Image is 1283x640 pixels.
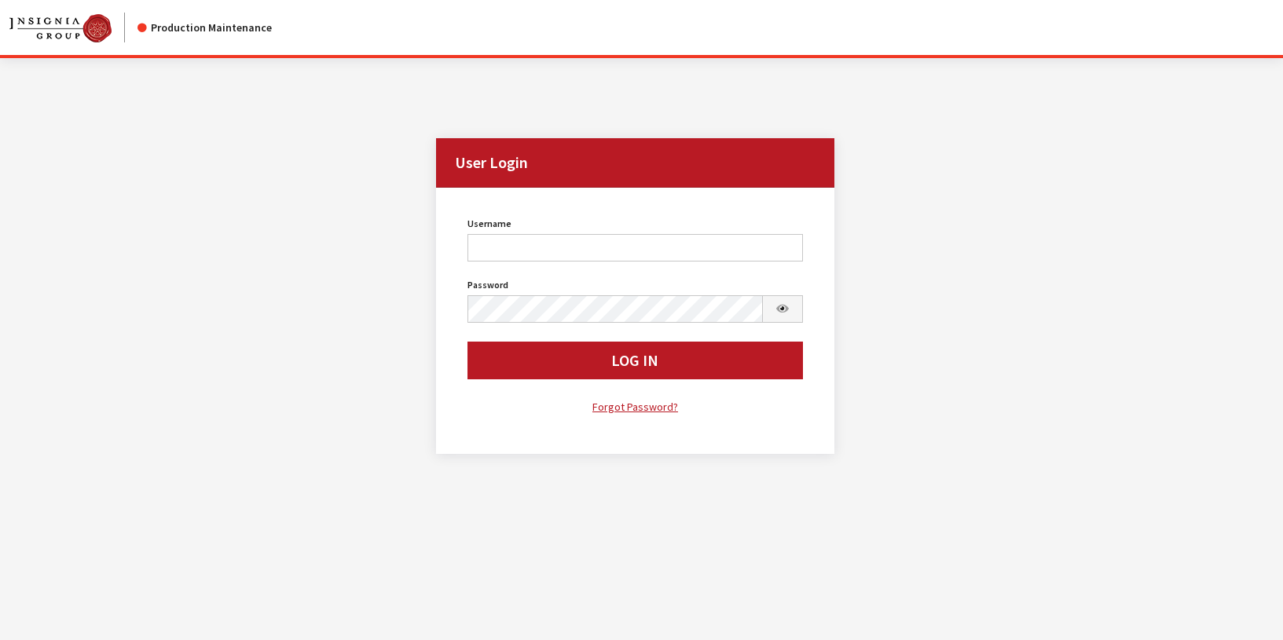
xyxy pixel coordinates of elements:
[137,20,272,36] div: Production Maintenance
[436,138,834,188] h2: User Login
[762,295,803,323] button: Show Password
[467,278,508,292] label: Password
[467,217,511,231] label: Username
[9,14,112,42] img: Catalog Maintenance
[9,13,137,42] a: Insignia Group logo
[467,398,803,416] a: Forgot Password?
[467,342,803,379] button: Log In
